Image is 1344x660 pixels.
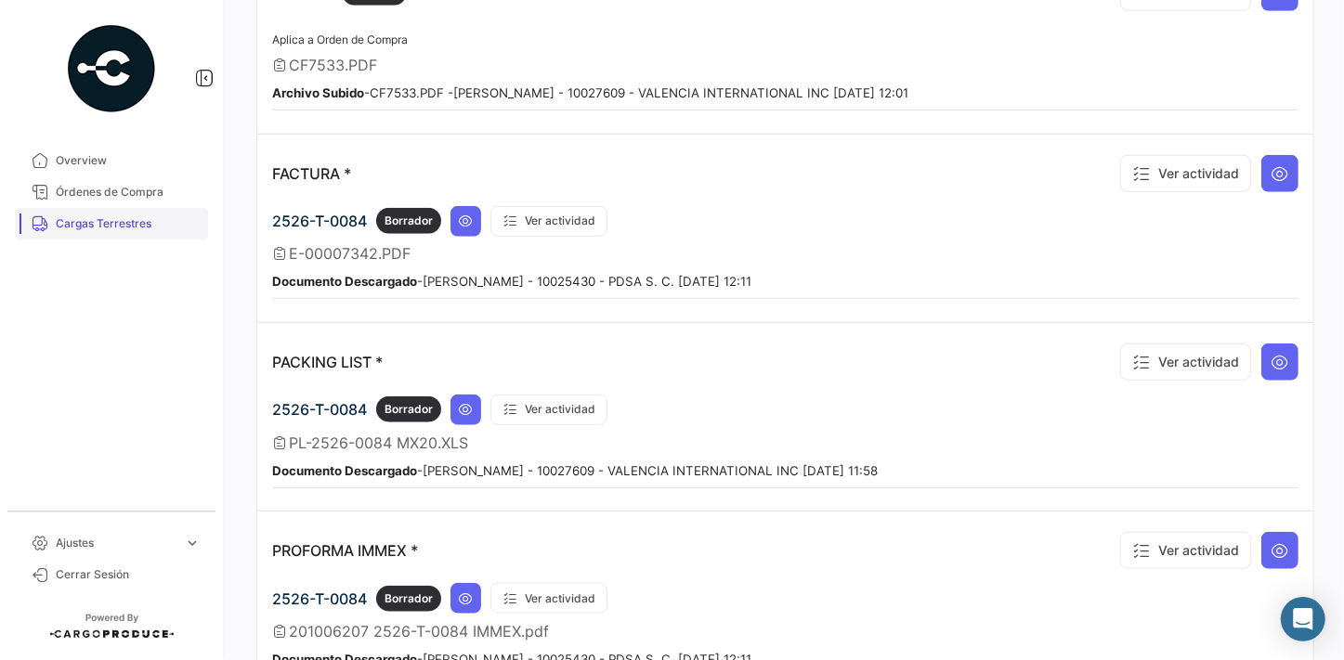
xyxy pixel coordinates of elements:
[272,463,417,478] b: Documento Descargado
[272,353,383,371] p: PACKING LIST *
[56,215,201,232] span: Cargas Terrestres
[272,274,751,289] small: - [PERSON_NAME] - 10025430 - PDSA S. C. [DATE] 12:11
[289,434,468,452] span: PL-2526-0084 MX20.XLS
[56,152,201,169] span: Overview
[65,22,158,115] img: powered-by.png
[289,622,549,641] span: 201006207 2526-T-0084 IMMEX.pdf
[490,206,607,237] button: Ver actividad
[272,400,367,419] span: 2526-T-0084
[272,589,367,608] span: 2526-T-0084
[1281,597,1325,641] div: Abrir Intercom Messenger
[15,176,208,208] a: Órdenes de Compra
[272,85,908,100] small: - CF7533.PDF - [PERSON_NAME] - 10027609 - VALENCIA INTERNATIONAL INC [DATE] 12:01
[272,212,367,230] span: 2526-T-0084
[289,244,411,263] span: E-00007342.PDF
[490,583,607,614] button: Ver actividad
[385,590,433,607] span: Borrador
[272,32,408,46] span: Aplica a Orden de Compra
[15,145,208,176] a: Overview
[272,164,351,183] p: FACTURA *
[272,85,364,100] b: Archivo Subido
[272,274,417,289] b: Documento Descargado
[1120,343,1251,381] button: Ver actividad
[1120,532,1251,569] button: Ver actividad
[272,541,418,560] p: PROFORMA IMMEX *
[15,208,208,239] a: Cargas Terrestres
[272,463,878,478] small: - [PERSON_NAME] - 10027609 - VALENCIA INTERNATIONAL INC [DATE] 11:58
[56,184,201,201] span: Órdenes de Compra
[385,213,433,229] span: Borrador
[1120,155,1251,192] button: Ver actividad
[56,535,176,551] span: Ajustes
[289,56,377,74] span: CF7533.PDF
[490,395,607,425] button: Ver actividad
[385,401,433,418] span: Borrador
[184,535,201,551] span: expand_more
[56,566,201,583] span: Cerrar Sesión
